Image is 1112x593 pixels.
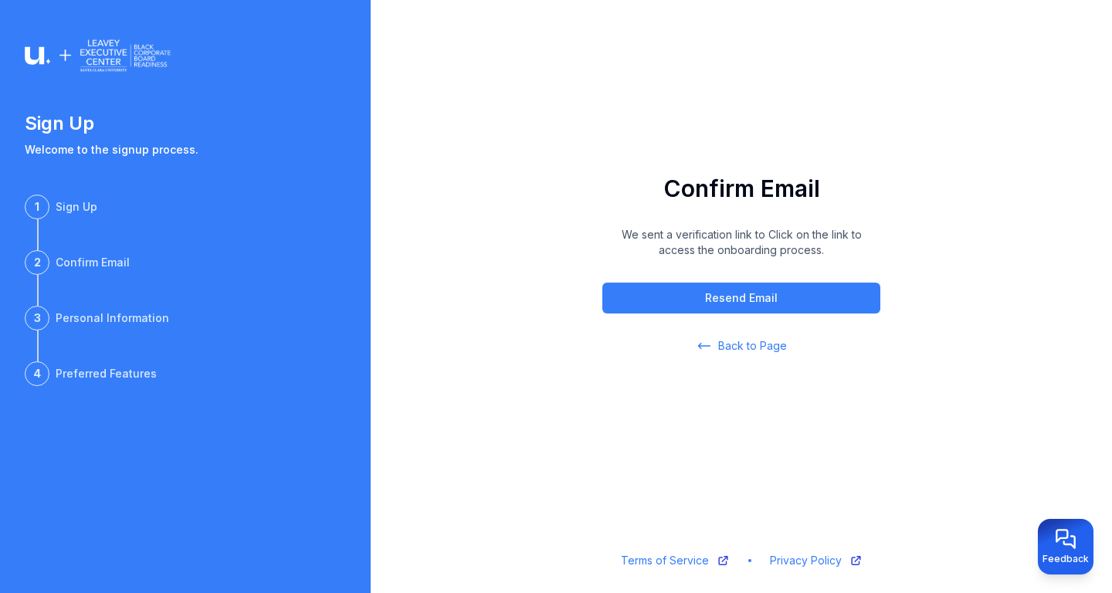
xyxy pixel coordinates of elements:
[770,553,863,568] a: Privacy Policy
[56,366,157,381] div: Preferred Features
[25,306,49,330] div: 3
[602,227,880,258] p: We sent a verification link to Click on the link to access the onboarding process.
[56,255,130,270] div: Confirm Email
[718,338,787,354] span: Back to Page
[602,283,880,313] button: Resend Email
[56,199,97,215] div: Sign Up
[621,553,730,568] a: Terms of Service
[697,338,787,354] a: Back to Page
[56,310,169,326] div: Personal Information
[25,111,346,136] h1: Sign Up
[25,250,49,275] div: 2
[1038,519,1093,574] button: Provide feedback
[663,175,820,202] h1: Confirm Email
[25,142,346,158] p: Welcome to the signup process.
[25,361,49,386] div: 4
[25,37,171,74] img: Logo
[25,195,49,219] div: 1
[1042,553,1089,565] span: Feedback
